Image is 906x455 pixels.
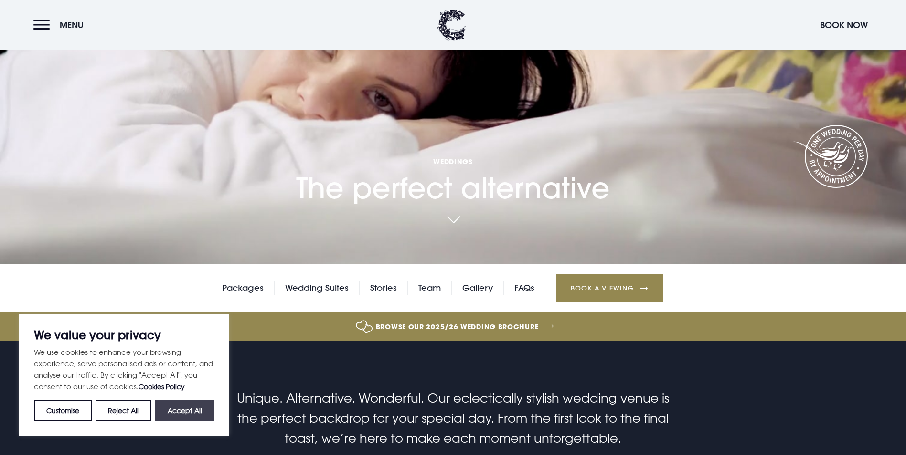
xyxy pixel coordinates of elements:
[34,346,214,393] p: We use cookies to enhance your browsing experience, serve personalised ads or content, and analys...
[418,281,441,295] a: Team
[33,15,88,35] button: Menu
[139,383,185,391] a: Cookies Policy
[370,281,397,295] a: Stories
[60,20,84,31] span: Menu
[815,15,873,35] button: Book Now
[96,400,151,421] button: Reject All
[296,101,610,205] h1: The perfect alternative
[462,281,493,295] a: Gallery
[19,314,229,436] div: We value your privacy
[556,274,663,302] a: Book a Viewing
[34,400,92,421] button: Customise
[34,329,214,341] p: We value your privacy
[222,281,264,295] a: Packages
[514,281,534,295] a: FAQs
[437,10,466,41] img: Clandeboye Lodge
[285,281,349,295] a: Wedding Suites
[296,157,610,166] span: Weddings
[155,400,214,421] button: Accept All
[225,388,680,448] p: Unique. Alternative. Wonderful. Our eclectically stylish wedding venue is the perfect backdrop fo...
